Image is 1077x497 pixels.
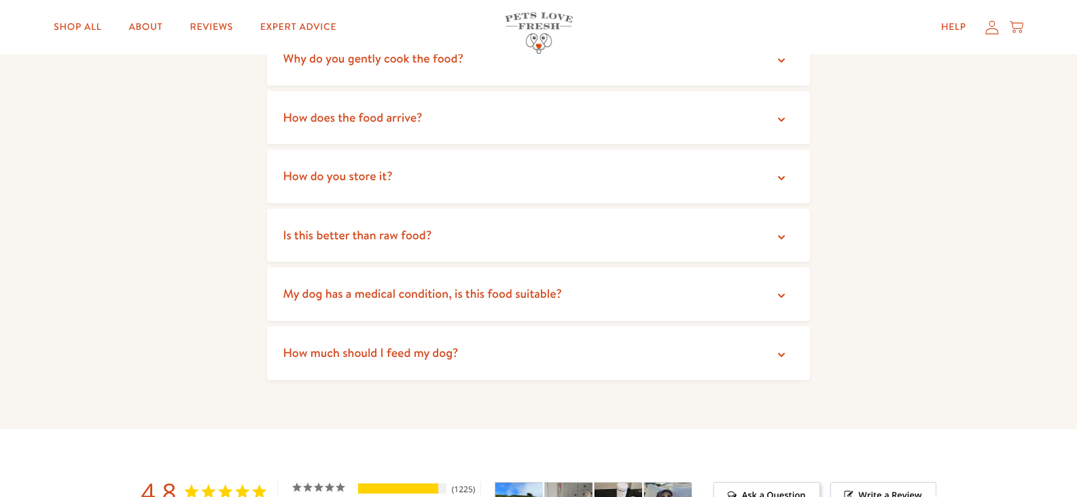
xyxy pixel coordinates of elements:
summary: How do you store it? [267,150,811,203]
span: How much should I feed my dog? [283,344,459,361]
summary: Is this better than raw food? [267,209,811,262]
div: 91% [358,483,438,494]
summary: How does the food arrive? [267,91,811,145]
summary: How much should I feed my dog? [267,326,811,380]
span: Is this better than raw food? [283,226,432,243]
span: My dog has a medical condition, is this food suitable? [283,285,562,302]
span: How does the food arrive? [283,109,423,126]
div: 1225 [448,483,477,495]
img: Pets Love Fresh [505,12,573,54]
div: 5 ★ [292,482,356,494]
a: Help [930,14,977,41]
a: Shop All [43,14,112,41]
span: Why do you gently cook the food? [283,50,464,67]
summary: My dog has a medical condition, is this food suitable? [267,267,811,321]
a: Expert Advice [249,14,347,41]
summary: Why do you gently cook the food? [267,32,811,86]
a: Reviews [179,14,244,41]
a: About [118,14,173,41]
div: 5-Star Ratings [358,483,446,494]
span: How do you store it? [283,167,393,184]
